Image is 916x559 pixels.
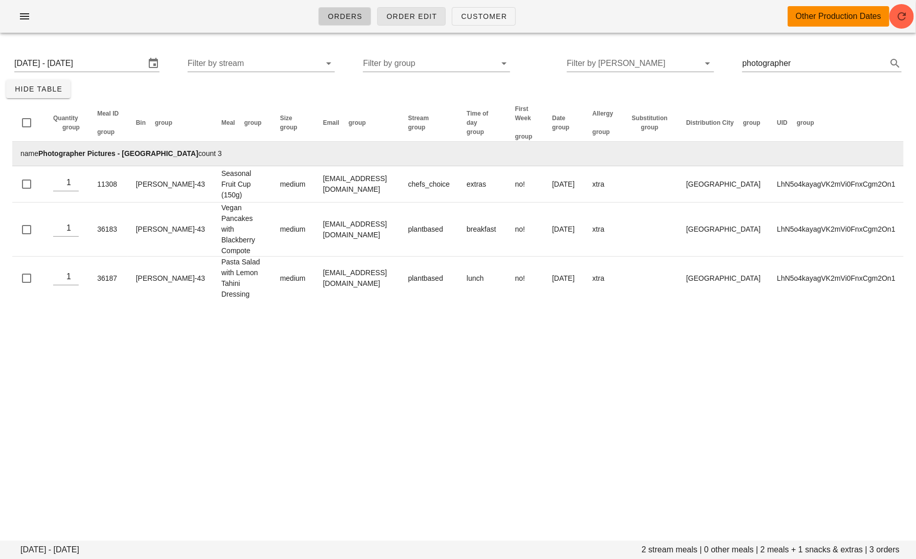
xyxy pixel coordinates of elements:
td: medium [272,203,315,257]
span: Distribution City [686,119,734,126]
td: Seasonal Fruit Cup (150g) [213,166,272,203]
th: Meal ID: Not sorted. Activate to sort ascending. [89,104,128,142]
span: Quantity [53,115,78,122]
span: group [155,119,172,126]
td: Pasta Salad with Lemon Tahini Dressing [213,257,272,300]
td: [GEOGRAPHIC_DATA] [678,166,769,203]
span: group [97,128,114,136]
a: Orders [318,7,371,26]
td: chefs_choice [400,166,459,203]
span: group [515,133,533,140]
th: Time of day: Not sorted. Activate to sort ascending. [459,104,507,142]
span: Email [323,119,339,126]
span: group [280,124,297,131]
span: First Week [515,105,531,122]
button: Hide Table [6,80,71,98]
th: Bin: Not sorted. Activate to sort ascending. [128,104,213,142]
span: group [408,124,425,131]
span: Order Edit [386,12,437,20]
td: [PERSON_NAME]-43 [128,257,213,300]
th: Substitution: Not sorted. Activate to sort ascending. [624,104,678,142]
span: Hide Table [14,85,62,93]
span: group [62,124,80,131]
th: First Week: Not sorted. Activate to sort ascending. [507,104,544,142]
td: [EMAIL_ADDRESS][DOMAIN_NAME] [315,203,400,257]
td: no! [507,166,544,203]
span: Allergy [592,110,613,117]
th: Quantity: Not sorted. Activate to sort ascending. [45,104,89,142]
td: Vegan Pancakes with Blackberry Compote [213,203,272,257]
td: xtra [584,166,624,203]
a: Order Edit [377,7,446,26]
td: LhN5o4kayagVK2mVi0FnxCgm2On1 [769,203,904,257]
td: no! [507,257,544,300]
span: group [797,119,814,126]
td: 11308 [89,166,128,203]
span: Size [280,115,292,122]
td: LhN5o4kayagVK2mVi0FnxCgm2On1 [769,257,904,300]
td: medium [272,257,315,300]
td: xtra [584,257,624,300]
th: Date: Not sorted. Activate to sort ascending. [544,104,584,142]
span: Stream [408,115,429,122]
span: group [349,119,366,126]
td: [PERSON_NAME]-43 [128,203,213,257]
th: Email: Not sorted. Activate to sort ascending. [315,104,400,142]
span: Time of day [467,110,488,126]
th: Allergy: Not sorted. Activate to sort ascending. [584,104,624,142]
div: Filter by [PERSON_NAME] [567,55,714,72]
span: Meal ID [97,110,119,117]
div: Filter by stream [188,55,335,72]
span: group [552,124,569,131]
th: Distribution City: Not sorted. Activate to sort ascending. [678,104,769,142]
td: extras [459,166,507,203]
span: Bin [136,119,146,126]
td: name count 3 [12,142,904,166]
td: [DATE] [544,257,584,300]
span: group [592,128,610,136]
td: [EMAIL_ADDRESS][DOMAIN_NAME] [315,257,400,300]
td: [EMAIL_ADDRESS][DOMAIN_NAME] [315,166,400,203]
div: Other Production Dates [796,10,881,23]
td: medium [272,166,315,203]
span: Date [552,115,565,122]
span: UID [777,119,788,126]
span: Orders [327,12,362,20]
div: Filter by group [363,55,510,72]
span: group [467,128,484,136]
span: group [743,119,761,126]
th: Stream: Not sorted. Activate to sort ascending. [400,104,459,142]
th: UID: Not sorted. Activate to sort ascending. [769,104,904,142]
th: Meal: Not sorted. Activate to sort ascending. [213,104,272,142]
td: [DATE] [544,203,584,257]
td: no! [507,203,544,257]
span: Substitution [632,115,668,122]
td: lunch [459,257,507,300]
td: breakfast [459,203,507,257]
span: Meal [221,119,235,126]
span: Customer [461,12,507,20]
a: Customer [452,7,516,26]
td: xtra [584,203,624,257]
td: [PERSON_NAME]-43 [128,166,213,203]
td: [GEOGRAPHIC_DATA] [678,257,769,300]
td: [GEOGRAPHIC_DATA] [678,203,769,257]
span: group [244,119,262,126]
td: LhN5o4kayagVK2mVi0FnxCgm2On1 [769,166,904,203]
strong: Photographer Pictures - [GEOGRAPHIC_DATA] [38,149,198,158]
td: [DATE] [544,166,584,203]
td: 36183 [89,203,128,257]
td: 36187 [89,257,128,300]
span: group [641,124,658,131]
td: plantbased [400,203,459,257]
td: plantbased [400,257,459,300]
th: Size: Not sorted. Activate to sort ascending. [272,104,315,142]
